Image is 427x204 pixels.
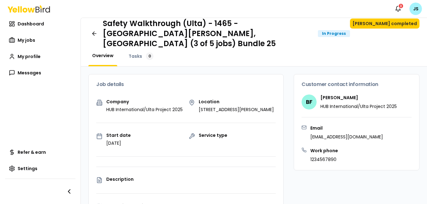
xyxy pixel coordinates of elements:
a: Refer & earn [5,146,75,158]
p: Start date [106,133,131,137]
p: [DATE] [106,140,131,146]
a: Settings [5,162,75,175]
p: Location [199,99,274,104]
span: Messages [18,70,41,76]
a: Dashboard [5,18,75,30]
span: BF [302,94,317,110]
span: JS [409,3,422,15]
a: Overview [88,52,117,59]
a: Messages [5,67,75,79]
a: Tasks0 [125,52,157,60]
p: Description [106,177,276,181]
button: [PERSON_NAME] completed [350,19,419,29]
h3: Email [310,125,383,131]
a: My jobs [5,34,75,46]
h3: Customer contact information [302,82,412,87]
span: Settings [18,165,37,172]
h4: [PERSON_NAME] [320,94,397,101]
h3: Work phone [310,148,338,154]
p: Company [106,99,183,104]
p: HUB International/Ulta Project 2025 [320,103,397,110]
div: 0 [146,52,153,60]
h3: Job details [96,82,276,87]
span: My jobs [18,37,35,43]
span: Dashboard [18,21,44,27]
span: My profile [18,53,41,60]
p: [STREET_ADDRESS][PERSON_NAME] [199,106,274,113]
p: [EMAIL_ADDRESS][DOMAIN_NAME] [310,134,383,140]
button: 3 [392,3,404,15]
p: HUB International/Ulta Project 2025 [106,106,183,113]
span: Overview [92,52,114,59]
div: 3 [398,3,404,9]
p: Service type [199,133,227,137]
p: 1234567890 [310,156,338,163]
span: Refer & earn [18,149,46,155]
a: My profile [5,50,75,63]
span: Tasks [129,53,142,59]
div: In Progress [318,30,350,37]
h1: Safety Walkthrough (Ulta) - 1465 - [GEOGRAPHIC_DATA][PERSON_NAME], [GEOGRAPHIC_DATA] (3 of 5 jobs... [103,19,313,49]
